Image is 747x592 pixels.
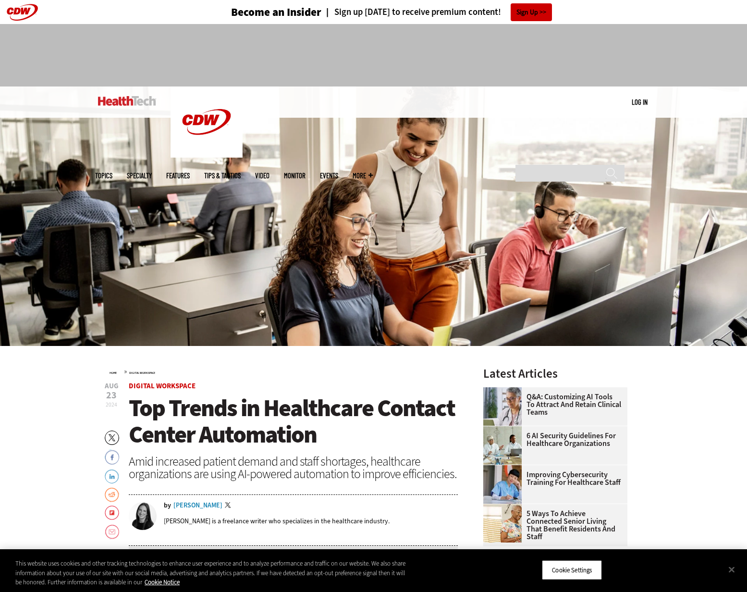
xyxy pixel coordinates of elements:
[483,387,522,426] img: doctor on laptop
[195,7,321,18] a: Become an Insider
[483,510,622,541] a: 5 Ways to Achieve Connected Senior Living That Benefit Residents and Staff
[225,502,233,510] a: Twitter
[105,382,119,390] span: Aug
[231,7,321,18] h3: Become an Insider
[483,393,622,416] a: Q&A: Customizing AI Tools To Attract and Retain Clinical Teams
[129,502,157,530] img: Erin Laviola
[483,387,527,395] a: doctor on laptop
[129,455,458,480] div: Amid increased patient demand and staff shortages, healthcare organizations are using AI-powered ...
[110,371,117,375] a: Home
[483,432,622,447] a: 6 AI Security Guidelines for Healthcare Organizations
[632,97,648,107] div: User menu
[98,96,156,106] img: Home
[145,578,180,586] a: More information about your privacy
[199,34,549,77] iframe: advertisement
[321,8,501,17] a: Sign up [DATE] to receive premium content!
[204,172,241,179] a: Tips & Tactics
[129,371,155,375] a: Digital Workspace
[110,368,458,375] div: »
[106,401,117,408] span: 2024
[171,86,243,158] img: Home
[542,560,602,580] button: Cookie Settings
[353,172,373,179] span: More
[511,3,552,21] a: Sign Up
[166,172,190,179] a: Features
[483,465,522,504] img: nurse studying on computer
[95,172,112,179] span: Topics
[173,502,222,509] a: [PERSON_NAME]
[164,517,390,526] p: [PERSON_NAME] is a freelance writer who specializes in the healthcare industry.
[483,426,522,465] img: Doctors meeting in the office
[483,426,527,434] a: Doctors meeting in the office
[320,172,338,179] a: Events
[483,465,527,473] a: nurse studying on computer
[483,504,522,543] img: Networking Solutions for Senior Living
[483,368,627,380] h3: Latest Articles
[284,172,306,179] a: MonITor
[171,150,243,160] a: CDW
[483,504,527,512] a: Networking Solutions for Senior Living
[632,98,648,106] a: Log in
[483,471,622,486] a: Improving Cybersecurity Training for Healthcare Staff
[255,172,269,179] a: Video
[105,391,119,400] span: 23
[721,559,742,580] button: Close
[129,381,196,391] a: Digital Workspace
[15,559,411,587] div: This website uses cookies and other tracking technologies to enhance user experience and to analy...
[164,502,171,509] span: by
[129,392,455,450] span: Top Trends in Healthcare Contact Center Automation
[127,172,152,179] span: Specialty
[129,546,458,575] div: media player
